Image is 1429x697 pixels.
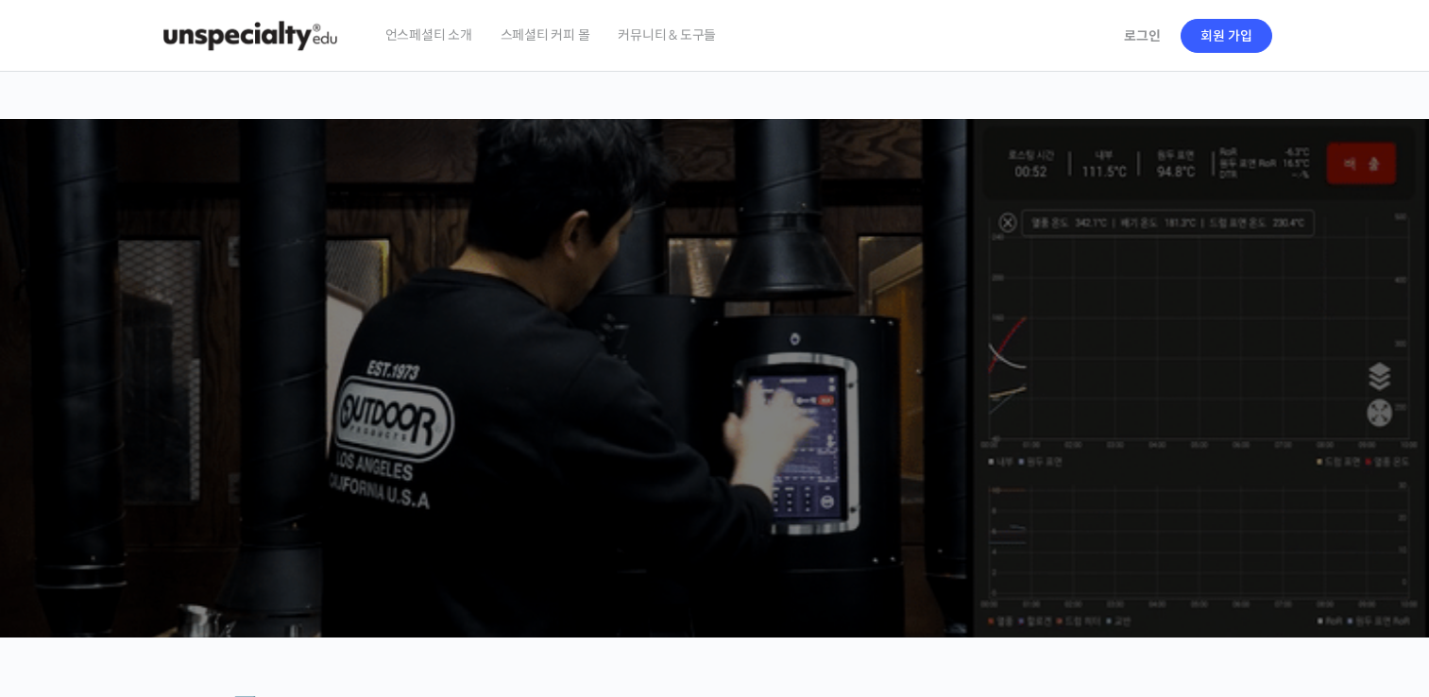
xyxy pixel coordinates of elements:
p: 시간과 장소에 구애받지 않고, 검증된 커리큘럼으로 [19,393,1411,419]
a: 로그인 [1113,14,1172,58]
p: [PERSON_NAME]을 다하는 당신을 위해, 최고와 함께 만든 커피 클래스 [19,289,1411,384]
a: 회원 가입 [1181,19,1272,53]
